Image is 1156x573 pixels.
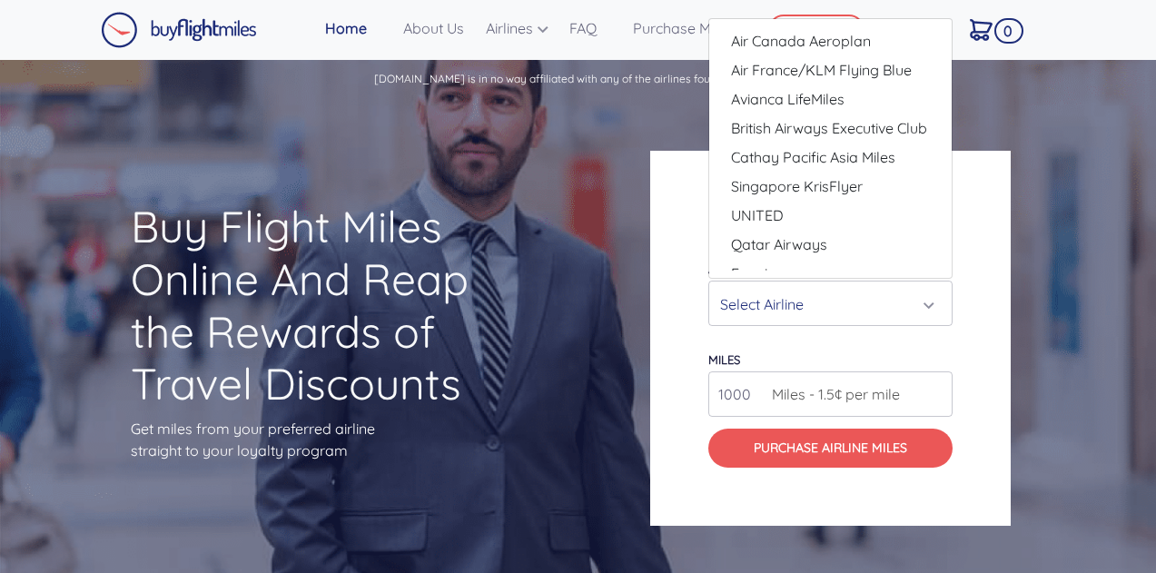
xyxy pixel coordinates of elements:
span: Evaair [731,262,773,284]
div: Select Airline [720,287,930,321]
span: Air France/KLM Flying Blue [731,59,912,81]
a: Purchase Miles [626,10,741,46]
span: UNITED [731,204,784,226]
span: British Airways Executive Club [731,117,927,139]
img: Buy Flight Miles Logo [101,12,257,48]
button: Purchase Airline Miles [708,429,953,468]
span: Qatar Airways [731,233,827,255]
span: Cathay Pacific Asia Miles [731,146,895,168]
span: Air Canada Aeroplan [731,30,871,52]
button: Select Airline [708,281,953,326]
span: 0 [994,18,1023,44]
a: Home [318,10,396,46]
a: FAQ [562,10,626,46]
label: miles [708,352,740,367]
a: Airlines [479,10,562,46]
a: 0 [963,10,1018,48]
span: Avianca LifeMiles [731,88,845,110]
button: CONTACT US [768,15,865,45]
img: Cart [970,19,993,41]
p: Get miles from your preferred airline straight to your loyalty program [131,418,506,461]
h1: Buy Flight Miles Online And Reap the Rewards of Travel Discounts [131,201,506,410]
span: Miles - 1.5¢ per mile [763,383,900,405]
a: Buy Flight Miles Logo [101,7,257,53]
span: Singapore KrisFlyer [731,175,863,197]
a: About Us [396,10,479,46]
